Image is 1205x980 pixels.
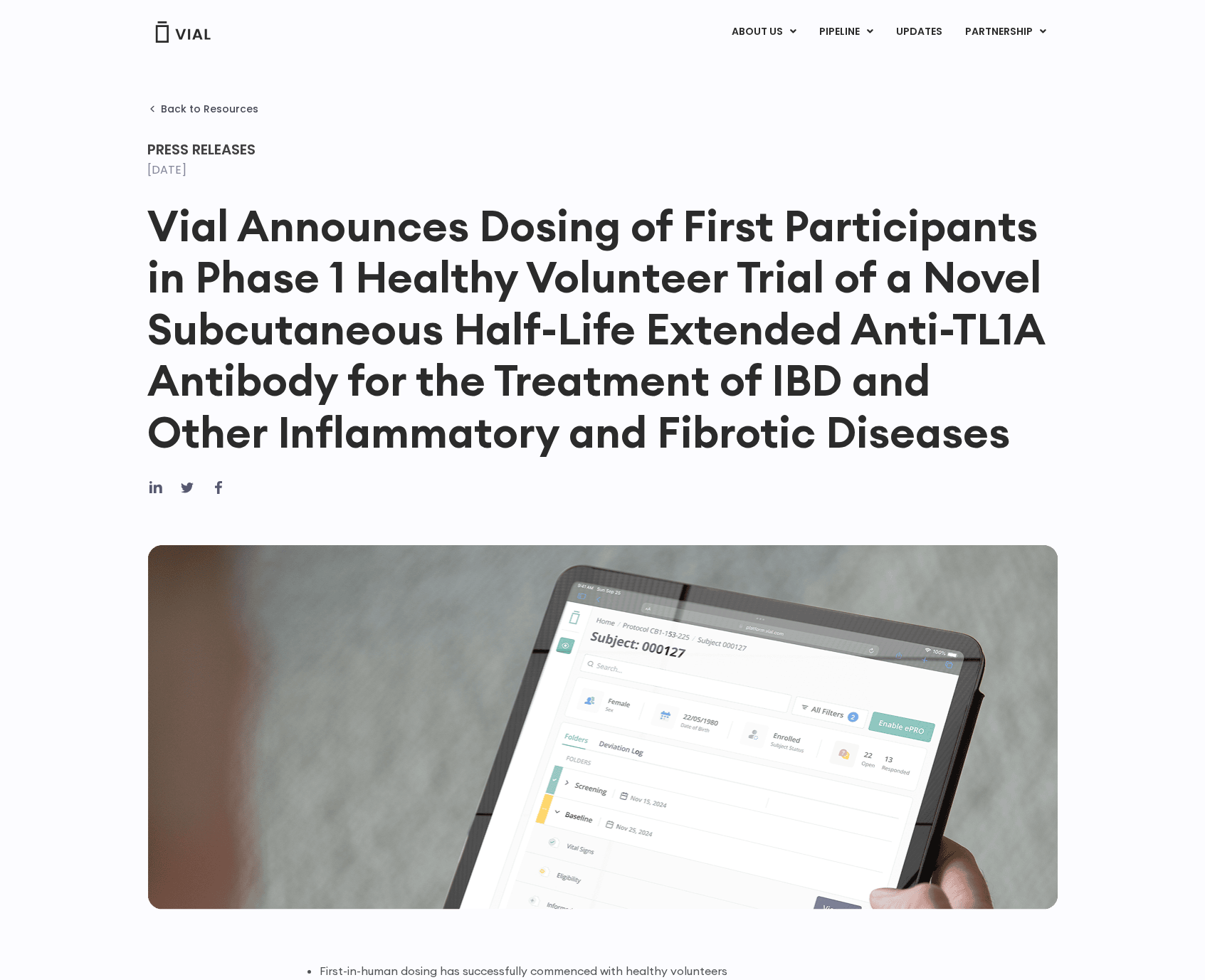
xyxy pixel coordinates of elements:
a: PARTNERSHIPMenu Toggle [954,20,1058,44]
div: Share on linkedin [147,479,164,496]
h1: Vial Announces Dosing of First Participants in Phase 1 Healthy Volunteer Trial of a Novel Subcuta... [147,200,1058,458]
span: Back to Resources [161,103,258,115]
div: Share on twitter [179,479,196,496]
div: Share on facebook [210,479,227,496]
span: Press Releases [147,139,256,159]
a: ABOUT USMenu Toggle [720,20,807,44]
li: First-in-human dosing has successfully commenced with healthy volunteers [320,962,903,979]
time: [DATE] [147,162,186,178]
a: UPDATES [885,20,953,44]
img: Vial Logo [154,21,211,43]
img: Image of a tablet in persons hand. [147,544,1058,910]
a: PIPELINEMenu Toggle [808,20,884,44]
a: Back to Resources [147,103,258,115]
